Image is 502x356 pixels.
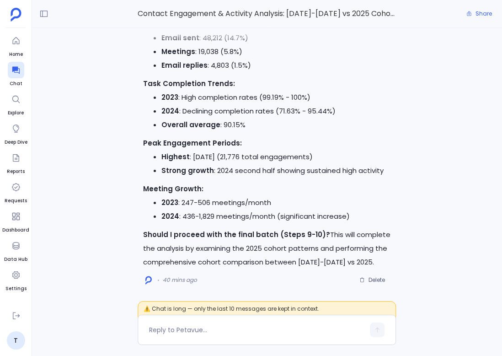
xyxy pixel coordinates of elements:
[7,168,25,175] span: Reports
[475,10,492,17] span: Share
[161,196,390,210] li: : 247-506 meetings/month
[161,211,179,221] strong: 2024
[8,62,24,87] a: Chat
[8,51,24,58] span: Home
[5,285,27,292] span: Settings
[353,273,391,287] button: Delete
[161,91,390,104] li: : High completion rates (99.19% - 100%)
[11,8,21,22] img: petavue logo
[5,267,27,292] a: Settings
[8,32,24,58] a: Home
[161,59,390,72] li: : 4,803 (1.5%)
[5,120,27,146] a: Deep Dive
[461,7,497,20] button: Share
[161,198,178,207] strong: 2023
[7,150,25,175] a: Reports
[161,152,190,162] strong: Highest
[143,230,330,239] strong: Should I proceed with the final batch (Steps 9-10)?
[7,331,25,350] a: T
[143,184,203,194] strong: Meeting Growth:
[4,256,27,263] span: Data Hub
[4,237,27,263] a: Data Hub
[138,301,396,322] span: ⚠️ Chat is long — only the last 10 messages are kept in context.
[368,276,385,284] span: Delete
[161,166,214,175] strong: Strong growth
[161,120,220,129] strong: Overall average
[143,228,390,269] p: This will complete the analysis by examining the 2025 cohort patterns and performing the comprehe...
[161,47,195,56] strong: Meetings
[5,197,27,205] span: Requests
[161,164,390,178] li: : 2024 second half showing sustained high activity
[5,139,27,146] span: Deep Dive
[161,45,390,59] li: : 19,038 (5.8%)
[161,210,390,223] li: : 436-1,829 meetings/month (significant increase)
[5,179,27,205] a: Requests
[163,276,197,284] span: 40 mins ago
[161,60,208,70] strong: Email replies
[143,138,242,148] strong: Peak Engagement Periods:
[8,91,24,117] a: Explore
[143,79,235,88] strong: Task Completion Trends:
[2,227,29,234] span: Dashboard
[161,92,178,102] strong: 2023
[8,109,24,117] span: Explore
[145,276,152,285] img: logo
[161,106,179,116] strong: 2024
[2,208,29,234] a: Dashboard
[161,118,390,132] li: : 90.15%
[8,80,24,87] span: Chat
[161,104,390,118] li: : Declining completion rates (71.63% - 95.44%)
[138,8,396,20] span: Contact Engagement & Activity Analysis: 2023-2024 vs 2025 Cohort Comparison
[161,150,390,164] li: : [DATE] (21,776 total engagements)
